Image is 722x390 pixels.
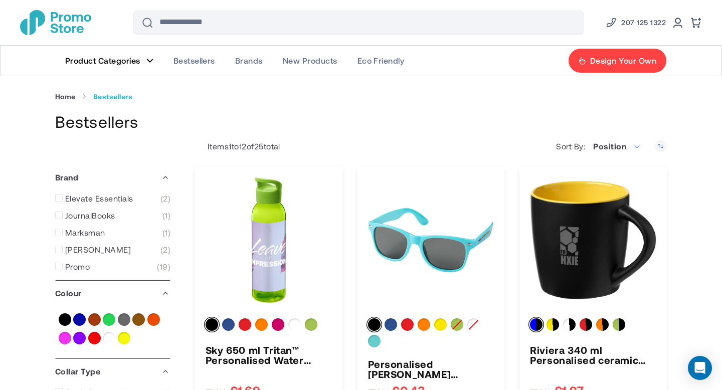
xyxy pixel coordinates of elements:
[530,345,656,365] a: Riviera 340 ml Personalised ceramic mug
[55,165,170,190] div: Brand
[593,141,626,151] span: Position
[530,177,656,303] img: Riviera 340 ml Personalised ceramic mug
[580,318,592,331] div: Solid black&Red
[65,56,140,66] span: Product Categories
[225,46,273,76] a: Brands
[467,318,480,331] div: White
[55,193,170,204] a: Elevate Essentials 2
[65,262,90,272] span: Promo
[385,318,397,331] div: Royal blue
[588,136,647,156] span: Position
[547,318,559,331] div: Solid black&Yellow
[88,313,101,326] a: Brown
[235,56,263,66] span: Brands
[55,262,170,272] a: Promo 19
[163,46,225,76] a: Bestsellers
[530,318,543,331] div: Solid black&Blue
[368,359,494,379] a: Personalised Sun Ray Sunglasses
[434,318,447,331] div: Yellow
[272,318,284,331] div: Magenta
[222,318,235,331] div: Royal blue
[118,313,130,326] a: Grey
[55,228,170,238] a: Marksman 1
[590,56,656,66] span: Design Your Own
[347,46,415,76] a: Eco Friendly
[73,332,86,344] a: Purple
[73,313,86,326] a: Blue
[206,318,218,331] div: Solid black
[20,10,91,35] a: store logo
[55,46,163,76] a: Product Categories
[401,318,414,331] div: Red
[65,245,131,255] span: [PERSON_NAME]
[160,193,170,204] span: 2
[283,56,337,66] span: New Products
[103,313,115,326] a: Green
[206,345,332,365] a: Sky 650 ml Tritan™ Personalised Water Bottle
[118,332,130,344] a: Yellow
[556,141,588,151] label: Sort By
[162,211,170,221] span: 1
[55,111,667,132] h1: Bestsellers
[305,318,317,331] div: Lime
[621,17,666,29] span: 207 125 1322
[654,140,667,152] a: Set Descending Direction
[368,318,494,351] div: Colour
[160,245,170,255] span: 2
[255,318,268,331] div: Orange
[418,318,430,331] div: Orange
[20,10,91,35] img: Promotional Merchandise
[288,318,301,331] div: White
[59,332,71,344] a: Pink
[147,313,160,326] a: Orange
[368,318,381,331] div: Solid black
[55,211,170,221] a: JournalBooks 1
[273,46,347,76] a: New Products
[239,141,247,151] span: 12
[93,92,132,101] strong: Bestsellers
[59,313,71,326] a: Black
[195,141,280,151] p: Items to of total
[173,56,215,66] span: Bestsellers
[132,313,145,326] a: Natural
[103,332,115,344] a: White
[65,211,115,221] span: JournalBooks
[162,228,170,238] span: 1
[568,48,667,73] a: Design Your Own
[55,92,76,101] a: Home
[368,359,494,379] h3: Personalised [PERSON_NAME] Sunglasses
[530,318,656,335] div: Colour
[55,359,170,384] div: Collar Type
[157,262,170,272] span: 19
[368,177,494,303] img: Personalised Sun Ray Sunglasses
[605,17,666,29] a: Phone
[596,318,609,331] div: Solid black&Orange
[688,356,712,380] div: Open Intercom Messenger
[206,177,332,303] img: Sky 650 ml Tritan™ Personalised Water Bottle
[613,318,625,331] div: Solid black&Lime
[563,318,576,331] div: Solid black&White
[55,245,170,255] a: [PERSON_NAME] 2
[206,318,332,335] div: Colour
[357,56,405,66] span: Eco Friendly
[55,281,170,306] div: Colour
[239,318,251,331] div: Red
[65,193,133,204] span: Elevate Essentials
[65,228,105,238] span: Marksman
[451,318,463,331] div: Lime
[88,332,101,344] a: Red
[229,141,231,151] span: 1
[254,141,264,151] span: 25
[368,335,381,347] div: Aqua blue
